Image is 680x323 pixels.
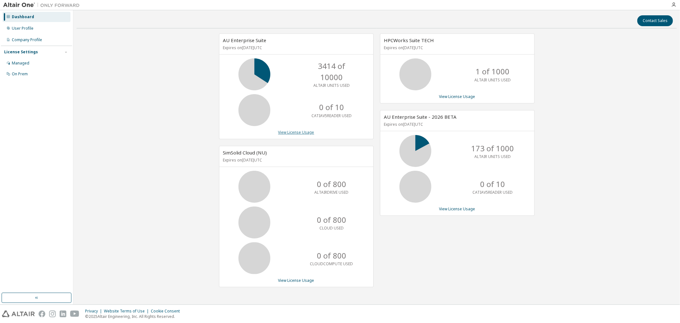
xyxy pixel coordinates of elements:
[4,49,38,55] div: License Settings
[104,309,151,314] div: Website Terms of Use
[314,190,348,195] p: ALTAIRDRIVE USED
[39,311,45,317] img: facebook.svg
[306,61,357,83] p: 3414 of 10000
[439,94,475,99] a: View License Usage
[310,261,353,267] p: CLOUDCOMPUTE USED
[313,83,350,88] p: ALTAIR UNITS USED
[384,45,529,50] p: Expires on [DATE] UTC
[317,179,346,190] p: 0 of 800
[471,143,514,154] p: 173 of 1000
[223,157,368,163] p: Expires on [DATE] UTC
[3,2,83,8] img: Altair One
[384,114,457,120] span: AU Enterprise Suite - 2026 BETA
[480,179,505,190] p: 0 of 10
[12,61,29,66] div: Managed
[12,14,34,19] div: Dashboard
[317,214,346,225] p: 0 of 800
[319,102,344,113] p: 0 of 10
[311,113,352,118] p: CATIAV5READER USED
[278,278,314,283] a: View License Usage
[223,45,368,50] p: Expires on [DATE] UTC
[474,77,511,83] p: ALTAIR UNITS USED
[60,311,66,317] img: linkedin.svg
[49,311,56,317] img: instagram.svg
[223,37,267,43] span: AU Enterprise Suite
[70,311,79,317] img: youtube.svg
[223,149,267,156] span: SimSolid Cloud (NU)
[151,309,184,314] div: Cookie Consent
[12,37,42,42] div: Company Profile
[474,154,511,159] p: ALTAIR UNITS USED
[472,190,513,195] p: CATIAV5READER USED
[439,206,475,212] a: View License Usage
[317,250,346,261] p: 0 of 800
[637,15,673,26] button: Contact Sales
[2,311,35,317] img: altair_logo.svg
[384,37,434,43] span: HPCWorks Suite TECH
[12,71,28,77] div: On Prem
[85,314,184,319] p: © 2025 Altair Engineering, Inc. All Rights Reserved.
[278,130,314,135] a: View License Usage
[476,66,509,77] p: 1 of 1000
[85,309,104,314] div: Privacy
[384,122,529,127] p: Expires on [DATE] UTC
[319,225,344,231] p: CLOUD USED
[12,26,33,31] div: User Profile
